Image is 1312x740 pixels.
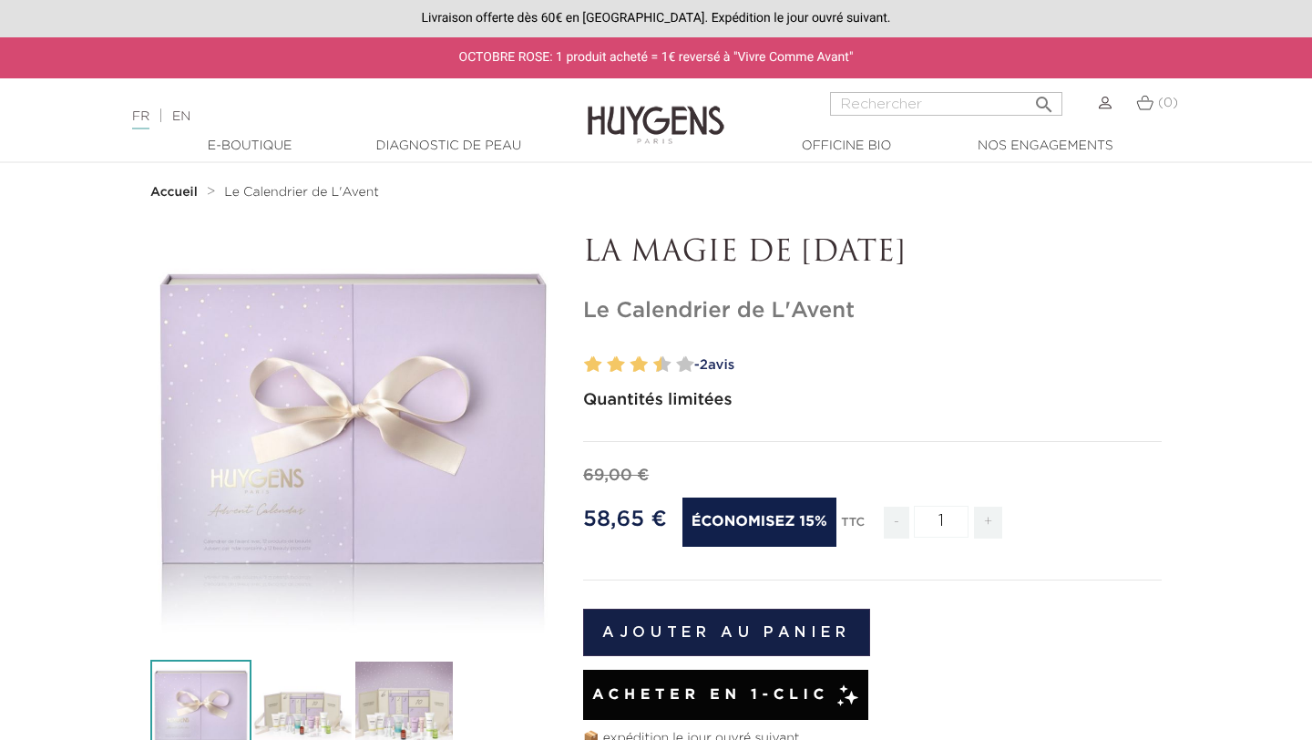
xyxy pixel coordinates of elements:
[681,352,694,378] label: 10
[357,137,539,156] a: Diagnostic de peau
[123,106,533,128] div: |
[589,352,602,378] label: 2
[682,498,836,547] span: Économisez 15%
[583,509,667,530] span: 58,65 €
[583,468,649,484] span: 69,00 €
[172,110,190,123] a: EN
[650,352,656,378] label: 7
[583,298,1162,324] h1: Le Calendrier de L'Avent
[603,352,610,378] label: 3
[588,77,724,147] img: Huygens
[159,137,341,156] a: E-Boutique
[627,352,633,378] label: 5
[688,352,1162,379] a: -2avis
[672,352,679,378] label: 9
[1158,97,1178,109] span: (0)
[1033,88,1055,110] i: 
[150,186,198,199] strong: Accueil
[583,392,733,408] strong: Quantités limitées
[583,236,1162,271] p: LA MAGIE DE [DATE]
[611,352,625,378] label: 4
[914,506,969,538] input: Quantité
[884,507,909,539] span: -
[634,352,648,378] label: 6
[755,137,938,156] a: Officine Bio
[583,609,870,656] button: Ajouter au panier
[974,507,1003,539] span: +
[224,185,379,200] a: Le Calendrier de L'Avent
[580,352,587,378] label: 1
[830,92,1062,116] input: Rechercher
[224,186,379,199] span: Le Calendrier de L'Avent
[1028,87,1061,111] button: 
[700,358,708,372] span: 2
[132,110,149,129] a: FR
[954,137,1136,156] a: Nos engagements
[841,503,865,552] div: TTC
[657,352,671,378] label: 8
[150,185,201,200] a: Accueil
